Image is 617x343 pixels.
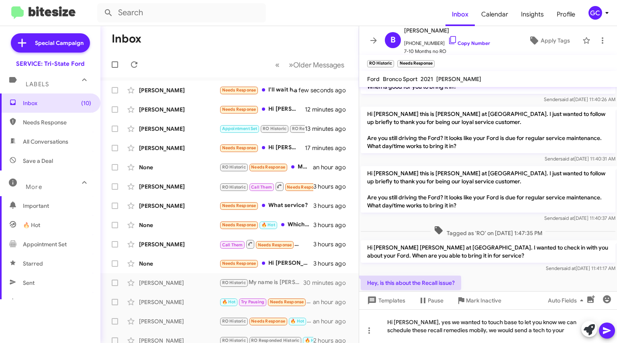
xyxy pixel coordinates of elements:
span: 7-10 Months no RO [404,47,490,55]
div: 3 hours ago [313,260,352,268]
a: Inbox [445,3,475,26]
a: Calendar [475,3,515,26]
span: More [26,183,42,191]
div: an hour ago [313,317,352,325]
span: Starred [23,260,43,268]
div: [PERSON_NAME] [139,279,219,287]
span: RO Historic [222,185,246,190]
span: Older Messages [293,61,344,69]
div: Mobile service was here at our location [DATE] doing recalls for the 250 & 350 [PERSON_NAME] trucks [219,162,313,172]
div: Hi [PERSON_NAME], yes we wanted to touch base to let you know we can schedule these recall remedi... [359,309,617,343]
div: Good Year All-Terrain Adventure with Kevlar LT275/70R18 125/122R E What's your price per tire? [219,297,313,306]
div: 12 minutes ago [305,106,352,114]
button: Apply Tags [519,33,578,48]
p: Hey, is this about the Recall issue? [361,276,461,290]
span: said at [562,265,576,271]
button: Pause [412,293,450,308]
a: Special Campaign [11,33,90,53]
span: Needs Response [222,145,256,150]
div: [PERSON_NAME] [139,125,219,133]
span: Needs Response [222,87,256,93]
span: Insights [515,3,550,26]
span: Appointment Set [222,126,257,131]
span: All Conversations [23,138,68,146]
small: RO Historic [367,60,394,67]
div: 3 hours ago [313,183,352,191]
span: RO Historic [222,319,246,324]
span: said at [560,215,574,221]
div: Hello [PERSON_NAME]....I traded my Ford Fusion for a Chevy Malibu in May......thanks for checking... [219,124,305,133]
span: Apply Tags [541,33,570,48]
span: Needs Response [23,118,91,126]
div: [PERSON_NAME] [139,86,219,94]
div: Hi [PERSON_NAME], I have been in [GEOGRAPHIC_DATA] for the last month. How does the 17th look? [219,105,305,114]
span: Needs Response [222,203,256,208]
div: Can only bring in [DATE]. Need oil change and there a few recalls that need to be addresed [219,317,313,326]
span: said at [560,156,574,162]
span: Auto Fields [548,293,586,308]
button: Next [284,57,349,73]
span: « [275,60,280,70]
span: [PHONE_NUMBER] [404,35,490,47]
div: Hi [PERSON_NAME], That's my wife's car. She just had it in for scheduled service in August. I ask... [219,143,305,152]
span: Mark Inactive [466,293,501,308]
span: Labels [26,81,49,88]
span: RO Historic [222,280,246,285]
span: (10) [81,99,91,107]
span: Important [23,202,91,210]
h1: Inbox [112,32,141,45]
span: RO Historic [222,164,246,170]
span: Inbox [23,99,91,107]
span: Needs Response [222,261,256,266]
div: [PERSON_NAME] [139,298,219,306]
div: an hour ago [313,298,352,306]
div: 30 minutes ago [304,279,352,287]
span: Templates [366,293,405,308]
div: 3 hours ago [313,240,352,248]
p: Hi [PERSON_NAME] this is [PERSON_NAME] at [GEOGRAPHIC_DATA]. I just wanted to follow up briefly t... [361,166,615,213]
div: [PERSON_NAME] [139,202,219,210]
span: Call Them [251,185,272,190]
button: Mark Inactive [450,293,508,308]
span: Pause [428,293,443,308]
button: Auto Fields [541,293,593,308]
div: 3 hours ago [313,202,352,210]
div: None [139,163,219,171]
span: Sender [DATE] 11:40:31 AM [545,156,615,162]
span: Sold [23,298,34,306]
a: Copy Number [448,40,490,46]
p: Hi [PERSON_NAME] this is [PERSON_NAME] at [GEOGRAPHIC_DATA]. I just wanted to follow up briefly t... [361,107,615,153]
div: Inbound Call [219,239,313,249]
small: Needs Response [397,60,434,67]
span: Sender [DATE] 11:40:37 AM [544,215,615,221]
span: Save a Deal [23,157,53,165]
span: B [390,34,396,47]
span: Needs Response [270,299,304,304]
span: Appointment Set [23,240,67,248]
span: Sender [DATE] 11:41:17 AM [546,265,615,271]
div: None [139,260,219,268]
span: Try Pausing [241,299,264,304]
span: 🔥 Hot [305,338,319,343]
span: » [289,60,293,70]
span: Call Them [222,242,243,248]
div: SERVICE: Tri-State Ford [16,60,84,68]
span: RO Historic [263,126,286,131]
span: Needs Response [287,185,321,190]
div: a few seconds ago [304,86,352,94]
span: Bronco Sport [383,75,417,83]
div: 13 minutes ago [305,125,352,133]
span: said at [560,96,574,102]
div: [PERSON_NAME] [139,144,219,152]
p: Hi [PERSON_NAME] [PERSON_NAME] at [GEOGRAPHIC_DATA]. I wanted to check in with you about your For... [361,240,615,263]
span: Needs Response [222,222,256,227]
div: 17 minutes ago [305,144,352,152]
span: Tagged as 'RO' on [DATE] 1:47:35 PM [431,225,545,237]
span: 2021 [421,75,433,83]
div: I'll wait how many services do I have for free left? [219,85,304,95]
nav: Page navigation example [271,57,349,73]
div: None [139,221,219,229]
span: [PERSON_NAME] [404,26,490,35]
